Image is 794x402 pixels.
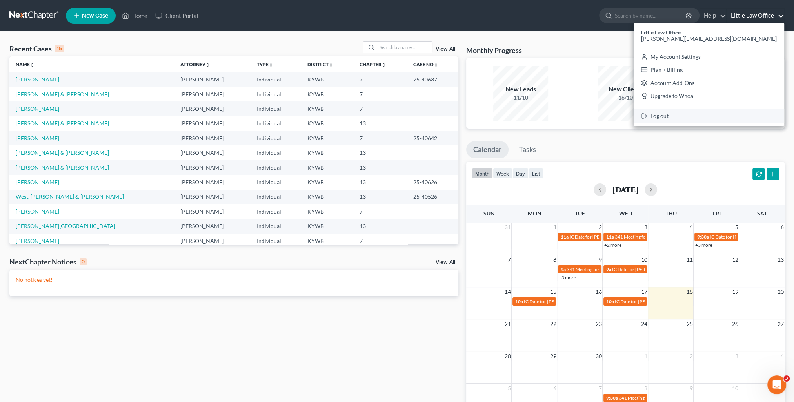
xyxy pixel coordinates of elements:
a: Districtunfold_more [307,62,333,67]
span: IC Date for [PERSON_NAME] [569,234,629,240]
a: [PERSON_NAME][GEOGRAPHIC_DATA] [16,223,115,229]
span: 30 [594,351,602,361]
span: 9:30a [697,234,709,240]
td: Individual [251,145,301,160]
span: 24 [640,319,648,329]
span: 31 [503,223,511,232]
span: 4 [780,351,785,361]
div: Recent Cases [9,44,64,53]
i: unfold_more [382,63,386,67]
span: 7 [598,384,602,393]
span: 341 Meeting for [PERSON_NAME] [618,395,689,401]
td: [PERSON_NAME] [174,219,251,234]
iframe: Intercom live chat [767,375,786,394]
td: 7 [353,234,407,248]
a: Account Add-Ons [634,76,784,90]
td: [PERSON_NAME] [174,131,251,145]
span: 1 [552,223,557,232]
span: New Case [82,13,108,19]
a: Chapterunfold_more [360,62,386,67]
a: +3 more [695,242,712,248]
span: 9 [598,255,602,264]
td: 13 [353,175,407,189]
td: 7 [353,131,407,145]
td: KYWB [301,175,354,189]
span: Sat [757,210,767,217]
span: Thu [665,210,676,217]
i: unfold_more [205,63,210,67]
td: KYWB [301,204,354,219]
div: New Clients [598,85,653,94]
td: 25-40626 [407,175,458,189]
td: 13 [353,116,407,131]
span: IC Date for [PERSON_NAME] [709,234,769,240]
a: Nameunfold_more [16,62,35,67]
td: 13 [353,145,407,160]
a: +3 more [558,275,576,281]
span: 6 [552,384,557,393]
td: 7 [353,72,407,87]
i: unfold_more [269,63,273,67]
td: 25-40642 [407,131,458,145]
a: Upgrade to Whoa [634,90,784,103]
span: 9 [689,384,693,393]
strong: Little Law Office [641,29,681,36]
a: [PERSON_NAME] [16,135,59,141]
td: 13 [353,160,407,175]
div: 16/10 [598,94,653,101]
a: Attorneyunfold_more [180,62,210,67]
input: Search by name... [377,42,432,53]
div: 0 [80,258,87,265]
span: 21 [503,319,511,329]
td: KYWB [301,219,354,234]
a: [PERSON_NAME] & [PERSON_NAME] [16,149,109,156]
td: KYWB [301,72,354,87]
td: Individual [251,219,301,234]
a: [PERSON_NAME] [16,76,59,83]
span: 16 [594,287,602,297]
a: [PERSON_NAME] & [PERSON_NAME] [16,91,109,98]
button: day [512,168,529,179]
span: Mon [527,210,541,217]
span: 23 [594,319,602,329]
button: month [472,168,493,179]
span: Sun [483,210,494,217]
a: View All [436,259,455,265]
span: 1 [643,351,648,361]
a: West, [PERSON_NAME] & [PERSON_NAME] [16,193,124,200]
i: unfold_more [434,63,438,67]
input: Search by name... [615,8,687,23]
span: 19 [731,287,739,297]
span: 2 [598,223,602,232]
span: IC Date for [PERSON_NAME] [612,266,672,272]
span: 5 [507,384,511,393]
td: Individual [251,101,301,116]
span: Tue [575,210,585,217]
td: [PERSON_NAME] [174,101,251,116]
span: 26 [731,319,739,329]
a: My Account Settings [634,50,784,63]
span: 3 [734,351,739,361]
td: [PERSON_NAME] [174,175,251,189]
span: 341 Meeting for [PERSON_NAME] [614,234,685,240]
td: 7 [353,101,407,116]
span: 9a [606,266,611,272]
span: 20 [777,287,785,297]
a: Home [118,9,151,23]
div: NextChapter Notices [9,257,87,266]
td: [PERSON_NAME] [174,145,251,160]
i: unfold_more [329,63,333,67]
a: Case Nounfold_more [413,62,438,67]
span: 15 [549,287,557,297]
span: 11 [685,255,693,264]
td: 25-40637 [407,72,458,87]
div: 15 [55,45,64,52]
span: 8 [552,255,557,264]
a: Typeunfold_more [257,62,273,67]
td: [PERSON_NAME] [174,234,251,248]
td: KYWB [301,234,354,248]
span: Wed [619,210,632,217]
td: [PERSON_NAME] [174,190,251,204]
span: 5 [734,223,739,232]
span: 10a [606,299,614,304]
